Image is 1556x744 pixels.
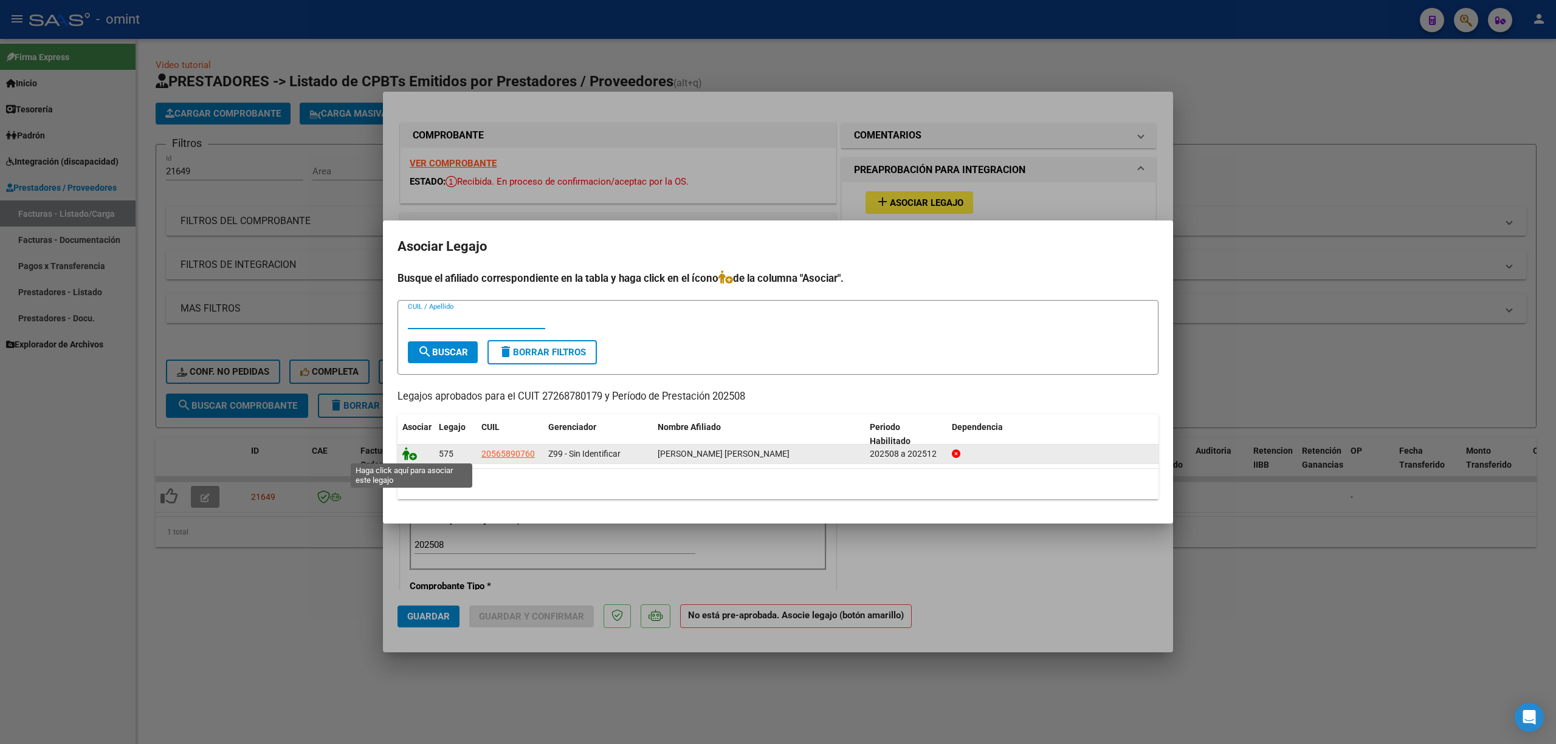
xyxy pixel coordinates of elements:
[870,447,942,461] div: 202508 a 202512
[653,414,865,454] datatable-header-cell: Nombre Afiliado
[439,449,453,459] span: 575
[1515,703,1544,732] div: Open Intercom Messenger
[439,422,466,432] span: Legajo
[398,389,1158,404] p: Legajos aprobados para el CUIT 27268780179 y Período de Prestación 202508
[870,422,911,446] span: Periodo Habilitado
[487,340,597,364] button: Borrar Filtros
[398,469,1158,499] div: 1 registros
[498,347,586,358] span: Borrar Filtros
[481,449,535,459] span: 20565890760
[481,422,500,432] span: CUIL
[398,235,1158,258] h2: Asociar Legajo
[548,449,621,459] span: Z99 - Sin Identificar
[477,414,543,454] datatable-header-cell: CUIL
[408,341,478,363] button: Buscar
[658,422,721,432] span: Nombre Afiliado
[658,449,790,459] span: MARIN KENAN SALVADOR BAUTISTA
[398,414,434,454] datatable-header-cell: Asociar
[434,414,477,454] datatable-header-cell: Legajo
[418,344,432,359] mat-icon: search
[498,344,513,359] mat-icon: delete
[548,422,596,432] span: Gerenciador
[952,422,1003,432] span: Dependencia
[418,347,468,358] span: Buscar
[947,414,1159,454] datatable-header-cell: Dependencia
[543,414,653,454] datatable-header-cell: Gerenciador
[402,422,432,432] span: Asociar
[398,270,1158,286] h4: Busque el afiliado correspondiente en la tabla y haga click en el ícono de la columna "Asociar".
[865,414,947,454] datatable-header-cell: Periodo Habilitado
